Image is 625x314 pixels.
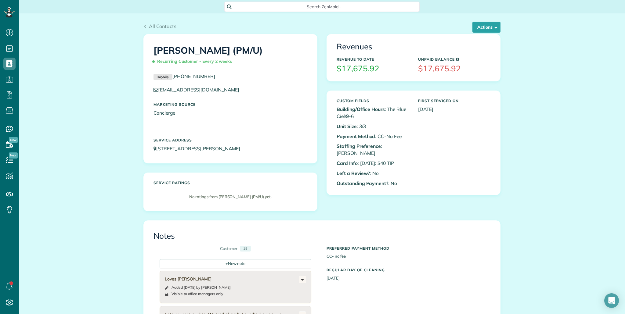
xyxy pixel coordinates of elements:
p: No ratings from [PERSON_NAME] (PM/U) yet. [157,194,304,200]
b: Unit Size [337,123,357,129]
a: [STREET_ADDRESS][PERSON_NAME] [154,145,246,152]
b: Building/Office Hours [337,106,385,112]
p: : CC-No Fee [337,133,409,140]
h3: Revenues [337,42,490,51]
a: All Contacts [143,23,176,30]
h5: Preferred Payment Method [327,246,490,250]
h5: Revenue to Date [337,57,409,61]
small: Mobile [154,74,172,80]
span: New [9,137,18,143]
span: All Contacts [149,23,176,29]
h5: Marketing Source [154,102,307,106]
h3: $17,675.92 [337,64,409,73]
p: : [DATE]: $40 TIP [337,160,409,167]
span: Recurring Customer - Every 2 weeks [154,56,234,67]
p: Concierge [154,109,307,116]
h5: Service ratings [154,181,307,185]
h3: $17,675.92 [418,64,490,73]
a: [EMAIL_ADDRESS][DOMAIN_NAME] [154,87,245,93]
h1: [PERSON_NAME] (PM/U) [154,45,307,67]
h5: Regular day of cleaning [327,268,490,272]
div: CC- no fee [DATE] [322,243,495,281]
div: 18 [240,246,251,252]
b: Left a Review? [337,170,370,176]
div: New note [160,259,311,268]
a: Mobile[PHONE_NUMBER] [154,73,215,79]
h5: Custom Fields [337,99,409,103]
button: Actions [472,22,500,33]
div: Customer [220,246,238,252]
p: : 3/3 [337,123,409,130]
div: Loves [PERSON_NAME] [165,276,299,282]
p: [DATE] [418,106,490,113]
h5: Unpaid Balance [418,57,490,61]
b: Payment Method [337,133,375,139]
h3: Notes [154,232,490,241]
b: Staffing Preference [337,143,381,149]
h5: Service Address [154,138,307,142]
span: + [226,261,228,266]
span: New [9,152,18,159]
p: : The Blue Ciel/9-6 [337,106,409,120]
p: : No [337,180,409,187]
h5: First Serviced On [418,99,490,103]
p: : No [337,170,409,177]
time: Added [DATE] by [PERSON_NAME] [172,285,231,290]
p: : [PERSON_NAME] [337,143,409,157]
b: Card Info [337,160,358,166]
b: Outstanding Payment? [337,180,388,186]
div: Visible to office managers only [172,291,223,296]
div: Open Intercom Messenger [604,293,619,308]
